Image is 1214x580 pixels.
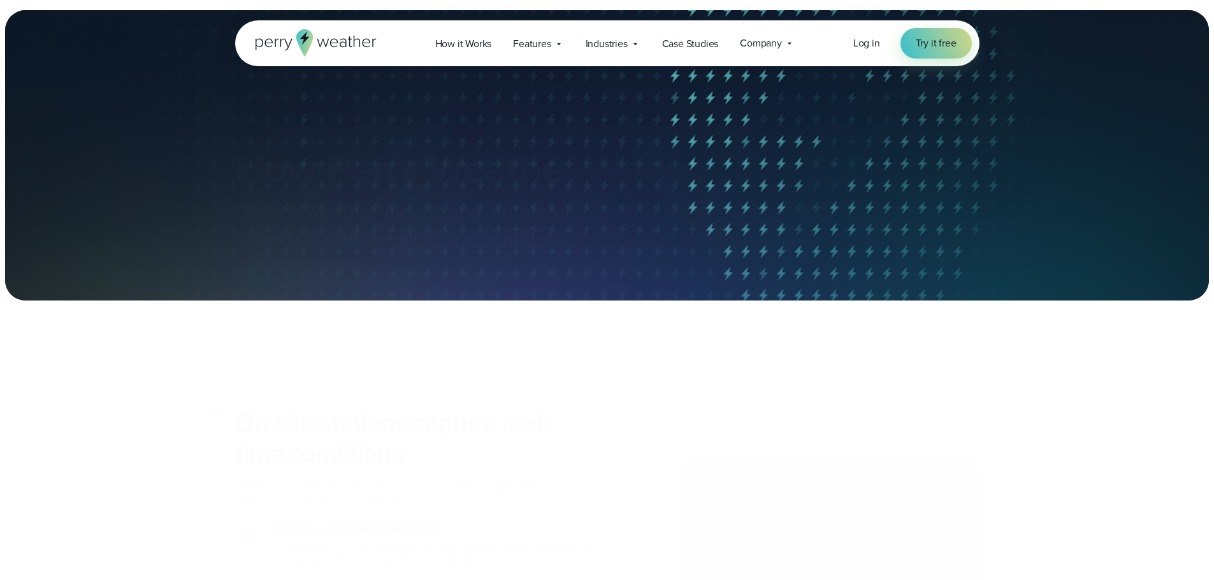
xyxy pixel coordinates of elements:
span: Log in [853,36,880,50]
span: How it Works [435,36,492,52]
span: Try it free [916,36,957,51]
a: Try it free [900,28,972,59]
span: Industries [586,36,628,52]
span: Features [513,36,551,52]
a: How it Works [424,31,503,57]
span: Company [740,36,782,51]
span: Case Studies [662,36,719,52]
a: Log in [853,36,880,51]
a: Case Studies [651,31,730,57]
